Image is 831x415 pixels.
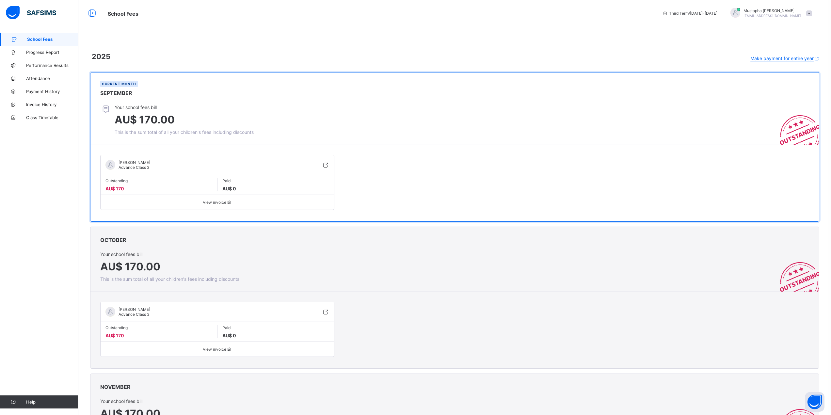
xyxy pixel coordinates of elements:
[26,102,78,107] span: Invoice History
[115,104,254,110] span: Your school fees bill
[119,165,150,170] span: Advance Class 3
[6,6,56,20] img: safsims
[105,178,212,183] span: Outstanding
[115,113,175,126] span: AU$ 170.00
[100,251,239,257] span: Your school fees bill
[105,186,124,191] span: AU$ 170
[100,398,239,404] span: Your school fees bill
[26,115,78,120] span: Class Timetable
[100,276,239,282] span: This is the sum total of all your children's fees including discounts
[26,399,78,405] span: Help
[119,307,150,312] span: [PERSON_NAME]
[102,82,136,86] span: Current Month
[105,325,212,330] span: Outstanding
[222,333,236,338] span: AU$ 0
[743,14,801,18] span: [EMAIL_ADDRESS][DOMAIN_NAME]
[772,254,819,292] img: outstanding-stamp.3c148f88c3ebafa6da95868fa43343a1.svg
[27,37,78,42] span: School Fees
[750,56,814,61] span: Make payment for entire year
[100,260,160,273] span: AU$ 170.00
[663,11,717,16] span: session/term information
[805,392,824,412] button: Open asap
[115,129,254,135] span: This is the sum total of all your children's fees including discounts
[743,8,801,13] span: Mustapha [PERSON_NAME]
[724,8,815,19] div: MustaphaAhmadyar
[772,107,819,145] img: outstanding-stamp.3c148f88c3ebafa6da95868fa43343a1.svg
[105,347,329,352] span: View invoice
[92,52,110,61] span: 2025
[100,237,126,243] span: OCTOBER
[222,186,236,191] span: AU$ 0
[26,50,78,55] span: Progress Report
[222,178,329,183] span: Paid
[222,325,329,330] span: Paid
[105,333,124,338] span: AU$ 170
[108,10,138,17] span: School Fees
[26,89,78,94] span: Payment History
[105,200,329,205] span: View invoice
[26,76,78,81] span: Attendance
[119,160,150,165] span: [PERSON_NAME]
[100,90,132,96] span: SEPTEMBER
[100,384,131,390] span: NOVEMBER
[119,312,150,317] span: Advance Class 3
[26,63,78,68] span: Performance Results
